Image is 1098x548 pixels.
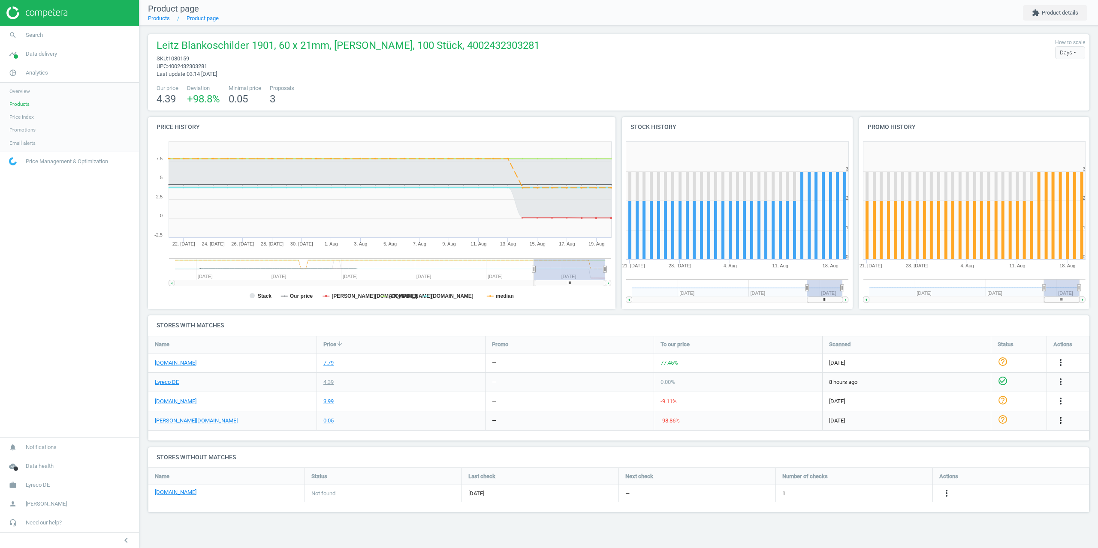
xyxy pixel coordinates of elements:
tspan: 21. [DATE] [859,263,882,268]
tspan: 24. [DATE] [202,241,225,246]
text: 0 [1083,254,1085,259]
span: +98.8 % [187,93,220,105]
span: Deviation [187,84,220,92]
span: Proposals [270,84,294,92]
i: work [5,477,21,493]
span: Price [323,341,336,348]
tspan: 7. Aug [413,241,426,246]
span: Notifications [26,443,57,451]
h4: Price history [148,117,615,137]
tspan: Stack [258,293,271,299]
div: — [492,398,496,405]
span: To our price [661,341,690,348]
span: 3 [270,93,275,105]
div: 4.39 [323,378,334,386]
div: Days [1055,46,1085,59]
tspan: 11. Aug [1009,263,1025,268]
span: Not found [311,490,335,497]
i: more_vert [1056,415,1066,425]
tspan: 19. Aug [588,241,604,246]
i: pie_chart_outlined [5,65,21,81]
text: 2.5 [156,194,163,199]
text: -2.5 [154,232,163,237]
img: ajHJNr6hYgQAAAAASUVORK5CYII= [6,6,67,19]
a: [DOMAIN_NAME] [155,488,196,496]
i: help_outline [998,356,1008,367]
text: 3 [1083,166,1085,171]
label: How to scale [1055,39,1085,46]
button: more_vert [1056,396,1066,407]
span: Actions [1053,341,1072,348]
h4: Stores without matches [148,447,1089,467]
tspan: [DOMAIN_NAME] [431,293,474,299]
text: 0 [846,254,848,259]
tspan: 18. Aug [823,263,839,268]
span: Actions [939,473,958,480]
button: more_vert [1056,377,1066,388]
span: Name [155,473,169,480]
span: 0.00 % [661,379,675,385]
tspan: 9. Aug [442,241,455,246]
img: wGWNvw8QSZomAAAAABJRU5ErkJggg== [9,157,17,165]
span: Data health [26,462,54,470]
tspan: 5. Aug [383,241,397,246]
span: 4002432303281 [168,63,207,69]
span: -98.86 % [661,417,680,424]
i: more_vert [1056,377,1066,387]
i: search [5,27,21,43]
button: extensionProduct details [1023,5,1087,21]
button: more_vert [941,488,952,499]
i: chevron_left [121,535,131,545]
text: 1 [846,225,848,230]
i: check_circle_outline [998,376,1008,386]
button: chevron_left [115,535,137,546]
span: — [625,490,630,497]
span: sku : [157,55,168,62]
span: 4.39 [157,93,176,105]
span: Name [155,341,169,348]
span: 0.05 [229,93,248,105]
tspan: 28. [DATE] [261,241,284,246]
span: Data delivery [26,50,57,58]
button: more_vert [1056,357,1066,368]
tspan: 18. Aug [1059,263,1075,268]
span: Number of checks [782,473,828,480]
span: Leitz Blankoschilder 1901, 60 x 21mm, [PERSON_NAME], 100 Stück, 4002432303281 [157,39,540,55]
a: [PERSON_NAME][DOMAIN_NAME] [155,417,238,425]
span: Next check [625,473,653,480]
text: 2 [1083,195,1085,201]
text: 1 [1083,225,1085,230]
tspan: 30. [DATE] [290,241,313,246]
div: — [492,378,496,386]
a: Product page [187,15,219,21]
i: extension [1032,9,1040,17]
span: Email alerts [9,140,36,147]
text: 5 [160,175,163,180]
span: Product page [148,3,199,14]
text: 3 [846,166,848,171]
text: 7.5 [156,156,163,161]
tspan: 28. [DATE] [669,263,691,268]
tspan: 15. Aug [530,241,546,246]
i: timeline [5,46,21,62]
span: Status [998,341,1014,348]
tspan: Our price [290,293,313,299]
span: Need our help? [26,519,62,527]
i: arrow_downward [336,340,343,347]
span: Our price [157,84,178,92]
tspan: 3. Aug [354,241,367,246]
h4: Stock history [622,117,853,137]
tspan: 11. Aug [471,241,486,246]
div: 3.99 [323,398,334,405]
i: help_outline [998,414,1008,425]
span: Last check [468,473,495,480]
div: 0.05 [323,417,334,425]
span: 1080159 [168,55,189,62]
span: Last update 03:14 [DATE] [157,71,217,77]
tspan: 22. [DATE] [172,241,195,246]
i: more_vert [1056,357,1066,368]
span: Promotions [9,126,36,133]
span: [DATE] [829,417,984,425]
span: Minimal price [229,84,261,92]
span: Analytics [26,69,48,77]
